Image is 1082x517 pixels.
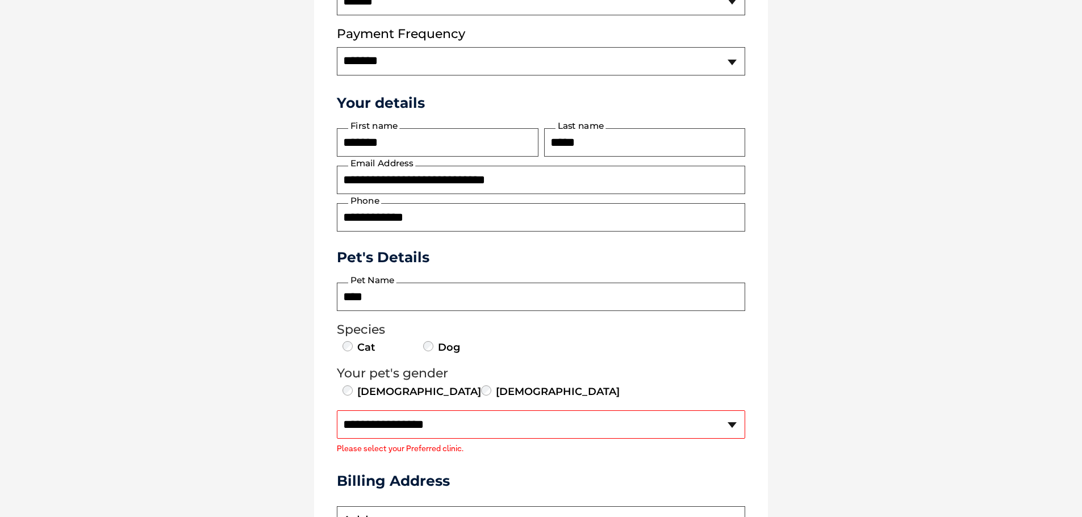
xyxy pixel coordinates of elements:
legend: Your pet's gender [337,366,745,381]
label: [DEMOGRAPHIC_DATA] [356,384,481,399]
label: Phone [348,196,381,206]
label: Cat [356,340,375,355]
label: Email Address [348,158,415,169]
label: [DEMOGRAPHIC_DATA] [495,384,620,399]
label: Last name [555,121,605,131]
label: Payment Frequency [337,27,465,41]
legend: Species [337,322,745,337]
h3: Your details [337,94,745,111]
label: First name [348,121,399,131]
h3: Pet's Details [332,249,750,266]
h3: Billing Address [337,472,745,489]
label: Dog [437,340,460,355]
label: Please select your Preferred clinic. [337,444,745,452]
